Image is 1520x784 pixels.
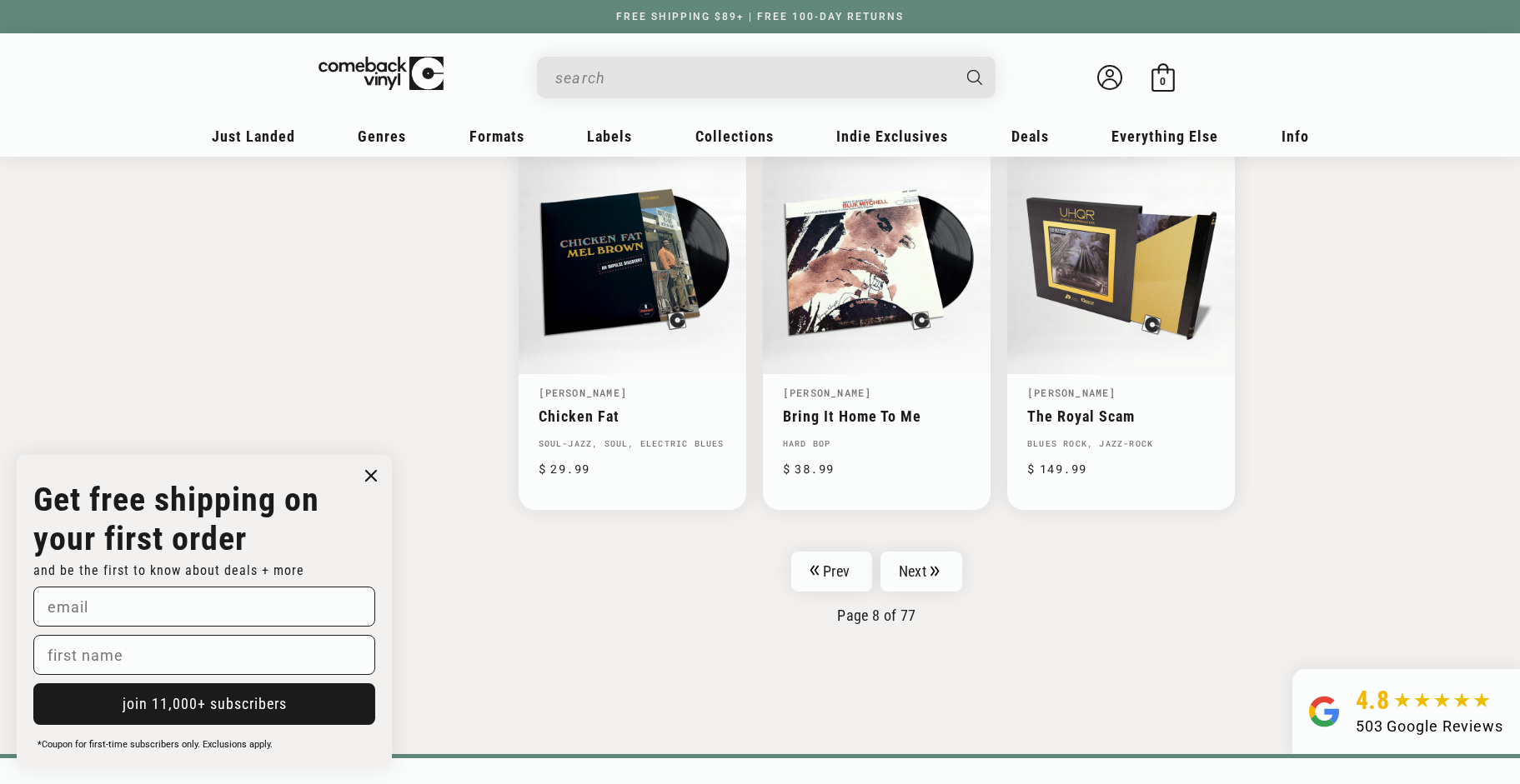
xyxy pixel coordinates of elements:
[1282,127,1309,145] span: Info
[587,127,632,145] span: Labels
[33,587,375,627] input: email
[1356,686,1390,715] span: 4.8
[1160,75,1166,87] span: 0
[358,127,406,145] span: Genres
[555,61,951,95] input: When autocomplete results are available use up and down arrows to review and enter to select
[1356,715,1503,737] div: 503 Google Reviews
[537,57,996,98] div: Search
[1309,686,1339,737] img: Group.svg
[33,480,319,558] strong: Get free shipping on your first order
[1027,386,1116,399] a: [PERSON_NAME]
[1011,127,1049,145] span: Deals
[539,386,628,399] a: [PERSON_NAME]
[783,407,971,425] a: Bring It Home To Me
[880,552,962,592] a: Next
[1027,407,1215,425] a: The Royal Scam
[1111,127,1218,145] span: Everything Else
[952,57,997,98] button: Search
[38,739,273,750] span: *Coupon for first-time subscribers only. Exclusions apply.
[836,127,948,145] span: Indie Exclusives
[695,127,774,145] span: Collections
[519,607,1236,624] p: Page 8 of 77
[33,562,304,578] span: and be the first to know about deals + more
[33,635,375,675] input: first name
[469,127,524,145] span: Formats
[539,407,726,425] a: Chicken Fat
[359,463,384,488] button: Close dialog
[783,386,872,399] a: [PERSON_NAME]
[212,127,295,145] span: Just Landed
[33,683,375,725] button: join 11,000+ subscribers
[791,552,872,592] a: Prev
[1394,692,1490,709] img: star5.svg
[599,11,921,22] a: FREE SHIPPING $89+ | FREE 100-DAY RETURNS
[519,552,1236,624] nav: Pagination
[1292,669,1520,754] a: 4.8 503 Google Reviews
